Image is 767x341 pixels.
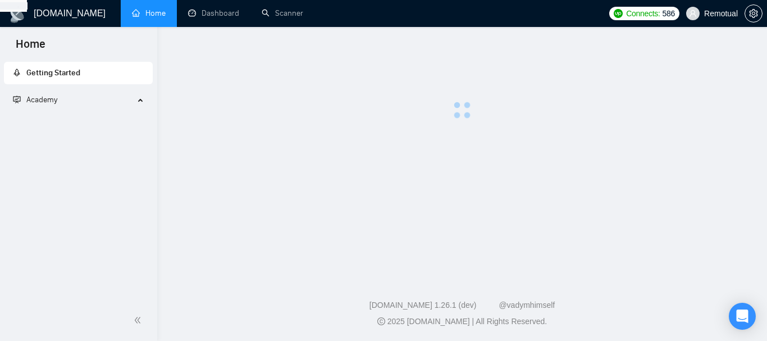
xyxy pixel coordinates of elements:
[745,4,763,22] button: setting
[13,96,21,103] span: fund-projection-screen
[745,9,763,18] a: setting
[4,62,153,84] li: Getting Started
[13,69,21,76] span: rocket
[369,301,477,310] a: [DOMAIN_NAME] 1.26.1 (dev)
[745,9,762,18] span: setting
[188,8,239,18] a: dashboardDashboard
[9,5,27,23] img: logo
[377,317,385,325] span: copyright
[499,301,555,310] a: @vadymhimself
[663,7,675,20] span: 586
[132,8,166,18] a: homeHome
[26,68,80,78] span: Getting Started
[134,315,145,326] span: double-left
[166,316,758,328] div: 2025 [DOMAIN_NAME] | All Rights Reserved.
[262,8,303,18] a: searchScanner
[7,36,54,60] span: Home
[13,95,57,104] span: Academy
[26,95,57,104] span: Academy
[689,10,697,17] span: user
[729,303,756,330] div: Open Intercom Messenger
[614,9,623,18] img: upwork-logo.png
[626,7,660,20] span: Connects:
